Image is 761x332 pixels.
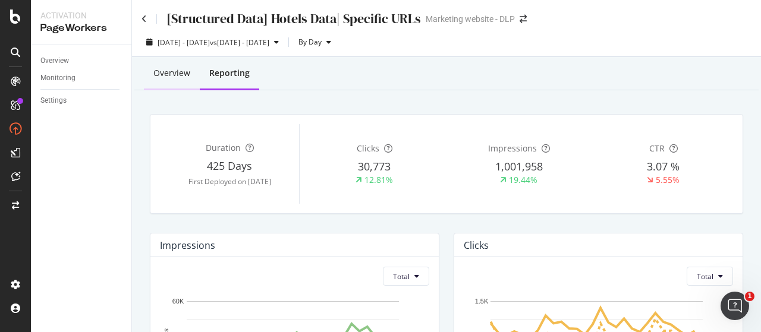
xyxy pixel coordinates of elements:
div: Marketing website - DLP [426,13,515,25]
a: Monitoring [40,72,123,84]
span: vs [DATE] - [DATE] [210,37,269,48]
span: Impressions [488,143,537,154]
div: Overview [153,67,190,79]
button: By Day [294,33,336,52]
button: [DATE] - [DATE]vs[DATE] - [DATE] [141,33,284,52]
span: 3.07 % [647,159,680,173]
span: Total [393,271,410,282]
text: 1.5K [475,298,489,305]
div: Impressions [160,239,215,251]
iframe: Intercom live chat [721,292,749,320]
div: Clicks [464,239,489,251]
span: CTR [649,143,665,154]
span: By Day [294,37,322,47]
div: arrow-right-arrow-left [520,15,527,23]
div: Monitoring [40,72,76,84]
span: [DATE] - [DATE] [158,37,210,48]
a: Settings [40,94,123,107]
div: Overview [40,55,69,67]
div: Settings [40,94,67,107]
span: Total [697,271,713,282]
span: Duration [206,142,241,153]
span: 30,773 [358,159,391,173]
div: Activation [40,10,122,21]
span: 425 Days [207,159,252,173]
a: Overview [40,55,123,67]
div: 5.55% [656,174,680,186]
div: [Structured Data] Hotels Data| Specific URLs [166,10,421,28]
div: 19.44% [509,174,537,186]
a: Click to go back [141,15,147,23]
div: 12.81% [364,174,393,186]
div: PageWorkers [40,21,122,35]
span: 1,001,958 [495,159,543,173]
span: 1 [745,292,754,301]
div: First Deployed on [DATE] [160,176,299,186]
div: Reporting [209,67,250,79]
span: Clicks [357,143,379,154]
button: Total [383,267,429,286]
button: Total [687,267,733,286]
text: 60K [172,298,184,305]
